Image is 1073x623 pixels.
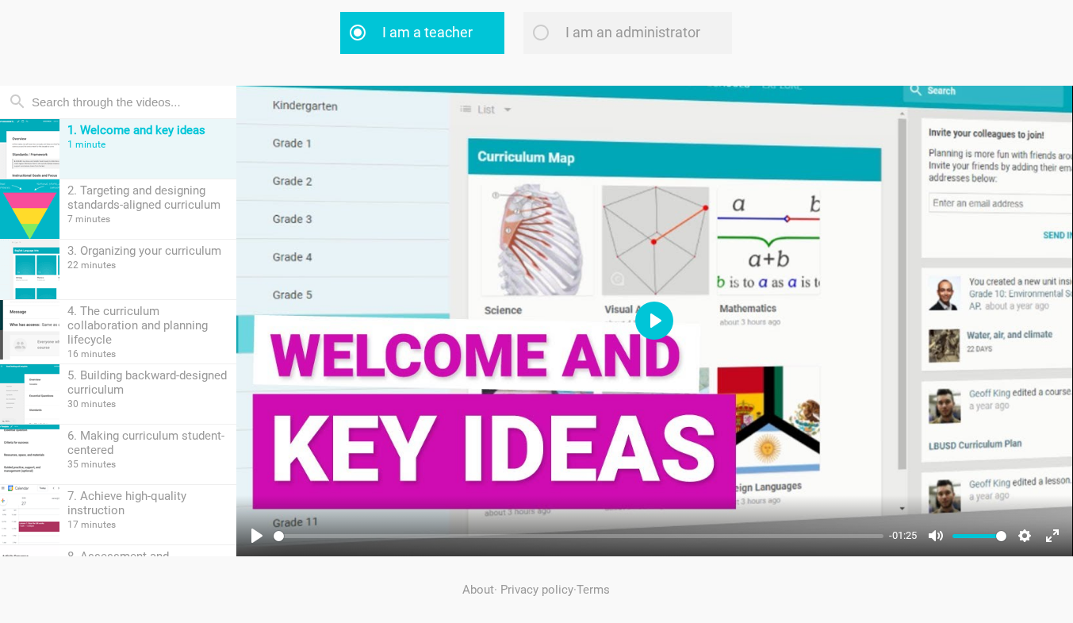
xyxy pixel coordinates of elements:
div: Current time [885,527,921,544]
div: 5. Building backward-designed curriculum [67,368,228,397]
button: Play, 1. Welcome and key ideas [244,523,270,548]
input: Seek [274,529,883,544]
label: I am a teacher [340,12,504,54]
div: 2. Targeting and designing standards-aligned curriculum [67,183,228,212]
div: 1 minute [67,139,228,150]
div: 35 minutes [67,459,228,470]
a: About [462,583,494,597]
div: 1. Welcome and key ideas [67,123,228,137]
div: 3. Organizing your curriculum [67,244,228,258]
button: Play, 1. Welcome and key ideas [635,302,673,340]
a: Terms [577,583,610,597]
div: 4. The curriculum collaboration and planning lifecycle [67,304,228,347]
div: 17 minutes [67,519,228,530]
div: 22 minutes [67,260,228,271]
div: 7. Achieve high-quality instruction [67,489,228,517]
div: 7 minutes [67,213,228,225]
label: I am an administrator [523,12,732,54]
div: 30 minutes [67,398,228,410]
div: 8. Assessment and assessment-driven planning [67,549,228,578]
input: Volume [952,529,1006,544]
div: 16 minutes [67,348,228,360]
div: 6. Making curriculum student-centered [67,429,228,457]
div: · · [80,556,992,623]
a: Privacy policy [500,583,573,597]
